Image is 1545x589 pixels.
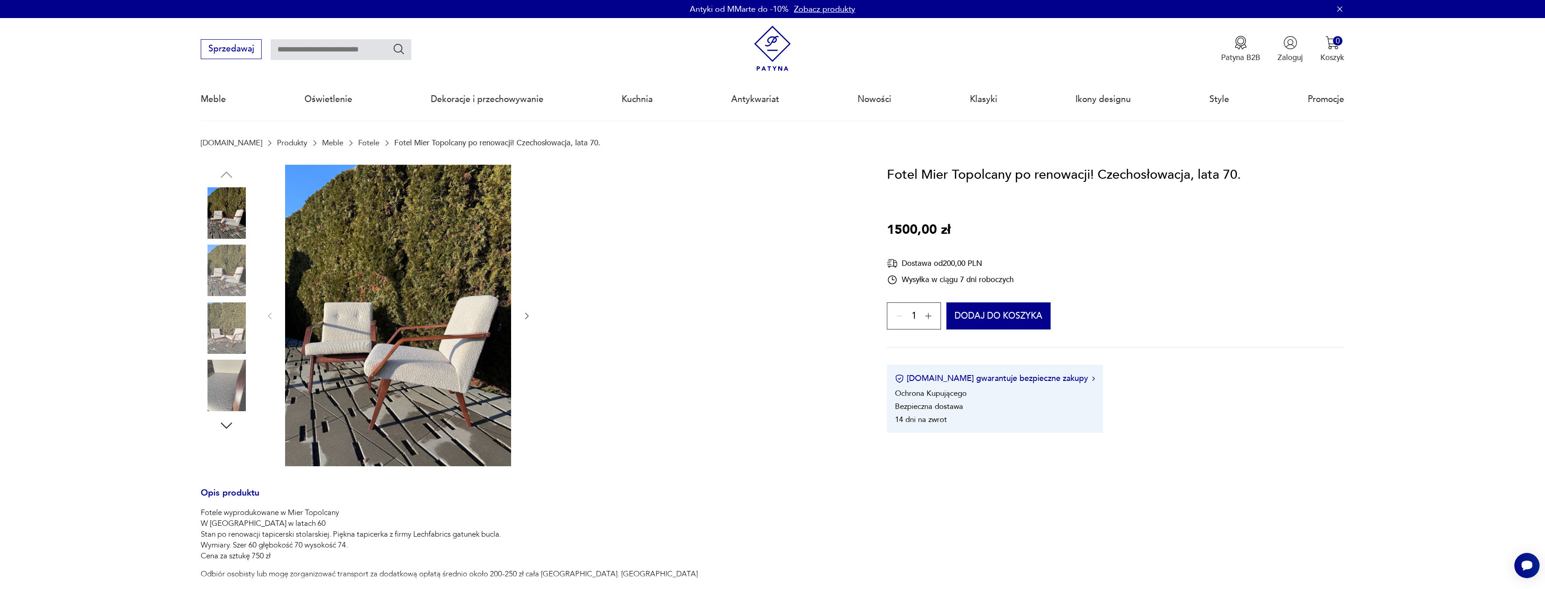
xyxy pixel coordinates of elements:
[392,42,406,56] button: Szukaj
[895,414,947,425] li: 14 dni na zwrot
[887,258,1014,269] div: Dostawa od 200,00 PLN
[277,139,307,147] a: Produkty
[1283,36,1297,50] img: Ikonka użytkownika
[201,569,698,580] p: Odbiór osobisty lub mogę zorganizować transport za dodatkową opłatą średnio około 200-250 zł cała...
[887,274,1014,285] div: Wysyłka w ciągu 7 dni roboczych
[887,165,1241,186] h1: Fotel Mier Topolcany po renowacji! Czechosłowacja, lata 70.
[1092,376,1095,381] img: Ikona strzałki w prawo
[1308,79,1344,120] a: Promocje
[731,79,779,120] a: Antykwariat
[1221,36,1260,63] a: Ikona medaluPatyna B2B
[895,374,904,383] img: Ikona certyfikatu
[1221,36,1260,63] button: Patyna B2B
[201,79,226,120] a: Meble
[946,302,1051,329] button: Dodaj do koszyka
[304,79,352,120] a: Oświetlenie
[1325,36,1339,50] img: Ikona koszyka
[1278,36,1303,63] button: Zaloguj
[1320,52,1344,63] p: Koszyk
[895,388,967,399] li: Ochrona Kupującego
[794,4,855,15] a: Zobacz produkty
[201,39,262,59] button: Sprzedawaj
[750,26,795,71] img: Patyna - sklep z meblami i dekoracjami vintage
[358,139,379,147] a: Fotele
[285,165,511,466] img: Zdjęcie produktu Fotel Mier Topolcany po renowacji! Czechosłowacja, lata 70.
[201,245,252,296] img: Zdjęcie produktu Fotel Mier Topolcany po renowacji! Czechosłowacja, lata 70.
[1333,36,1342,46] div: 0
[201,507,698,561] p: Fotele wyprodukowane w Mier Topolcany W [GEOGRAPHIC_DATA] w latach 60 Stan po renowacji tapicersk...
[912,313,917,320] span: 1
[1209,79,1229,120] a: Style
[1320,36,1344,63] button: 0Koszyk
[887,220,950,241] p: 1500,00 zł
[690,4,789,15] p: Antyki od MMarte do -10%
[895,373,1095,384] button: [DOMAIN_NAME] gwarantuje bezpieczne zakupy
[1221,52,1260,63] p: Patyna B2B
[1075,79,1131,120] a: Ikony designu
[887,258,898,269] img: Ikona dostawy
[201,490,861,508] h3: Opis produktu
[1278,52,1303,63] p: Zaloguj
[201,139,262,147] a: [DOMAIN_NAME]
[201,187,252,239] img: Zdjęcie produktu Fotel Mier Topolcany po renowacji! Czechosłowacja, lata 70.
[431,79,544,120] a: Dekoracje i przechowywanie
[970,79,997,120] a: Klasyki
[895,401,963,412] li: Bezpieczna dostawa
[622,79,653,120] a: Kuchnia
[1234,36,1248,50] img: Ikona medalu
[201,46,262,53] a: Sprzedawaj
[1514,553,1540,578] iframe: Smartsupp widget button
[394,139,600,147] p: Fotel Mier Topolcany po renowacji! Czechosłowacja, lata 70.
[201,360,252,411] img: Zdjęcie produktu Fotel Mier Topolcany po renowacji! Czechosłowacja, lata 70.
[322,139,343,147] a: Meble
[201,302,252,354] img: Zdjęcie produktu Fotel Mier Topolcany po renowacji! Czechosłowacja, lata 70.
[858,79,891,120] a: Nowości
